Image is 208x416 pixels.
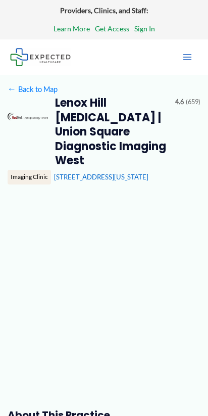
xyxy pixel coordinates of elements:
[60,6,148,15] strong: Providers, Clinics, and Staff:
[175,96,184,108] span: 4.6
[8,84,17,94] span: ←
[55,96,168,168] h2: Lenox Hill [MEDICAL_DATA] | Union Square Diagnostic Imaging West
[8,82,58,96] a: ←Back to Map
[95,22,129,35] a: Get Access
[10,48,71,66] img: Expected Healthcare Logo - side, dark font, small
[54,173,148,181] a: [STREET_ADDRESS][US_STATE]
[177,47,198,68] button: Main menu toggle
[134,22,155,35] a: Sign In
[54,22,90,35] a: Learn More
[8,170,51,184] div: Imaging Clinic
[186,96,200,108] span: (659)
